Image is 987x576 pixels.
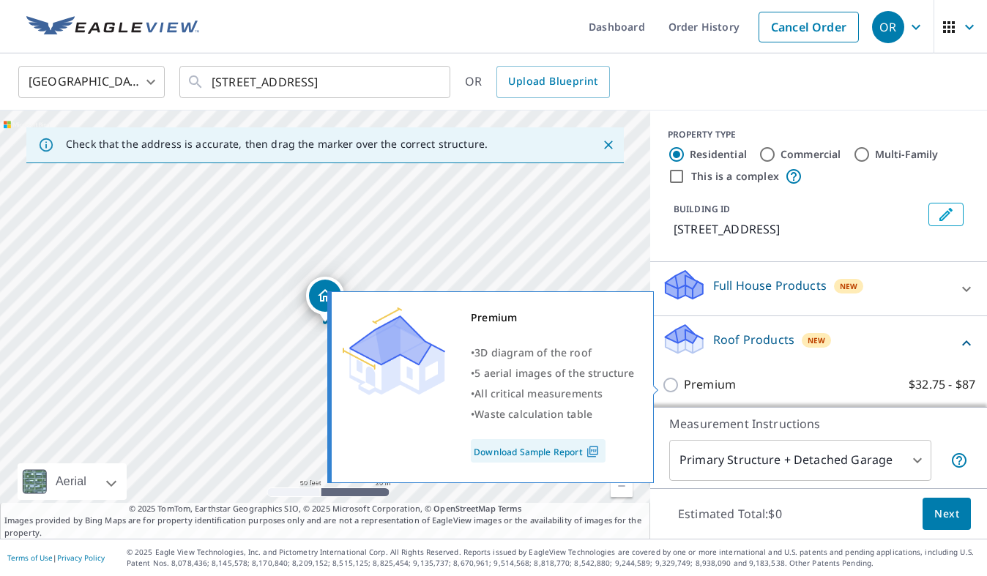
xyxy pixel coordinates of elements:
a: Download Sample Report [471,439,606,463]
span: 5 aerial images of the structure [474,366,634,380]
a: Cancel Order [759,12,859,42]
a: Terms [498,503,522,514]
p: | [7,553,105,562]
div: • [471,384,635,404]
input: Search by address or latitude-longitude [212,61,420,102]
p: [STREET_ADDRESS] [674,220,923,238]
div: PROPERTY TYPE [668,128,969,141]
div: Dropped pin, building 1, Residential property, N45212 County Road V Eleva, WI 54738 [306,277,344,322]
p: Full House Products [713,277,827,294]
img: Premium [343,307,445,395]
div: Aerial [51,463,91,500]
p: $32.75 - $87 [909,375,975,394]
label: Multi-Family [875,147,939,162]
img: EV Logo [26,16,199,38]
img: Pdf Icon [583,445,603,458]
div: [GEOGRAPHIC_DATA] [18,61,165,102]
span: New [808,334,826,346]
span: © 2025 TomTom, Earthstar Geographics SIO, © 2025 Microsoft Corporation, © [129,503,522,515]
div: Primary Structure + Detached Garage [669,440,931,481]
p: Premium [684,375,736,394]
span: All critical measurements [474,386,603,400]
button: Edit building 1 [928,203,964,226]
span: Upload Blueprint [508,72,597,91]
button: Next [923,498,971,531]
a: Terms of Use [7,553,53,563]
a: Privacy Policy [57,553,105,563]
p: Roof Products [713,331,794,348]
div: • [471,363,635,384]
p: Measurement Instructions [669,415,968,433]
div: Premium [471,307,635,328]
span: Waste calculation table [474,407,592,421]
span: New [840,280,858,292]
div: Roof ProductsNew [662,322,975,364]
p: © 2025 Eagle View Technologies, Inc. and Pictometry International Corp. All Rights Reserved. Repo... [127,547,980,569]
div: OR [465,66,610,98]
label: This is a complex [691,169,779,184]
div: Full House ProductsNew [662,268,975,310]
div: OR [872,11,904,43]
button: Close [599,135,618,154]
span: Your report will include the primary structure and a detached garage if one exists. [950,452,968,469]
p: Estimated Total: $0 [666,498,794,530]
label: Commercial [781,147,841,162]
span: 3D diagram of the roof [474,345,592,359]
div: • [471,404,635,424]
div: • [471,343,635,363]
span: Next [934,505,959,523]
label: Residential [690,147,747,162]
p: BUILDING ID [674,203,730,215]
div: Aerial [18,463,127,500]
a: Upload Blueprint [496,66,609,98]
p: Check that the address is accurate, then drag the marker over the correct structure. [66,138,488,151]
a: OpenStreetMap [433,503,495,514]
